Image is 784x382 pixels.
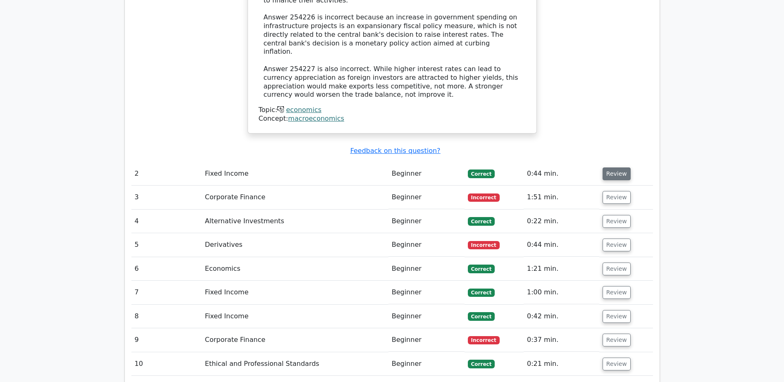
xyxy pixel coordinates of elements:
td: 10 [131,352,202,376]
td: Beginner [388,162,465,186]
span: Incorrect [468,336,500,344]
td: Corporate Finance [202,328,388,352]
td: 5 [131,233,202,257]
td: Beginner [388,352,465,376]
td: Fixed Income [202,305,388,328]
button: Review [603,215,631,228]
td: 0:22 min. [524,210,599,233]
td: 1:51 min. [524,186,599,209]
td: 7 [131,281,202,304]
span: Correct [468,289,495,297]
td: Corporate Finance [202,186,388,209]
td: 1:00 min. [524,281,599,304]
td: 6 [131,257,202,281]
td: Beginner [388,328,465,352]
td: 8 [131,305,202,328]
td: 0:42 min. [524,305,599,328]
td: 0:44 min. [524,233,599,257]
div: Topic: [259,106,526,115]
a: Feedback on this question? [350,147,440,155]
td: Fixed Income [202,162,388,186]
span: Correct [468,360,495,368]
button: Review [603,286,631,299]
td: 0:44 min. [524,162,599,186]
td: 2 [131,162,202,186]
span: Incorrect [468,193,500,202]
td: Beginner [388,281,465,304]
td: Beginner [388,233,465,257]
td: 9 [131,328,202,352]
a: macroeconomics [288,115,344,122]
td: Alternative Investments [202,210,388,233]
td: Derivatives [202,233,388,257]
td: Beginner [388,257,465,281]
span: Correct [468,312,495,320]
td: Economics [202,257,388,281]
td: 4 [131,210,202,233]
a: economics [286,106,322,114]
span: Correct [468,170,495,178]
button: Review [603,334,631,346]
button: Review [603,310,631,323]
td: Beginner [388,305,465,328]
span: Correct [468,217,495,225]
button: Review [603,358,631,370]
td: 3 [131,186,202,209]
button: Review [603,239,631,251]
button: Review [603,167,631,180]
button: Review [603,191,631,204]
span: Correct [468,265,495,273]
td: Beginner [388,210,465,233]
td: 0:37 min. [524,328,599,352]
button: Review [603,263,631,275]
td: Beginner [388,186,465,209]
div: Concept: [259,115,526,123]
td: 0:21 min. [524,352,599,376]
td: Ethical and Professional Standards [202,352,388,376]
span: Incorrect [468,241,500,249]
td: Fixed Income [202,281,388,304]
td: 1:21 min. [524,257,599,281]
